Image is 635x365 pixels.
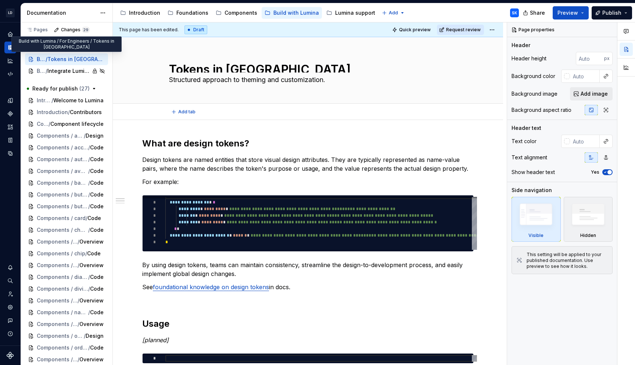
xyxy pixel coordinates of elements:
[576,52,604,65] input: Auto
[37,191,88,198] span: Components / button
[87,215,101,222] span: Code
[47,56,104,63] span: Tokens in [GEOGRAPHIC_DATA]
[25,330,108,342] a: Components / orderList/Design
[580,233,596,238] div: Hidden
[51,97,53,104] span: /
[90,226,104,234] span: Code
[88,344,90,351] span: /
[519,6,550,20] button: Share
[85,250,87,257] span: /
[512,138,537,145] div: Text color
[78,262,79,269] span: /
[88,156,90,163] span: /
[79,356,104,363] span: Overview
[213,7,260,19] a: Components
[528,233,543,238] div: Visible
[88,179,90,187] span: /
[142,283,474,291] p: See in docs.
[37,156,88,163] span: Components / autoComplete
[4,134,16,146] a: Storybook stories
[25,130,108,142] a: Components / accordion/Design
[389,10,398,16] span: Add
[512,197,561,242] div: Visible
[570,135,600,148] input: Auto
[37,56,46,63] span: Build with Lumina / For Engineers
[4,301,16,313] a: Settings
[178,109,195,115] span: Add tab
[25,189,108,201] a: Components / button/Code
[49,120,50,128] span: /
[46,67,47,75] span: /
[262,7,322,19] a: Build with Lumina
[399,27,431,33] span: Quick preview
[78,356,79,363] span: /
[70,109,102,116] span: Contributors
[165,7,211,19] a: Foundations
[88,144,90,151] span: /
[37,132,84,139] span: Components / accordion
[25,271,108,283] a: Components / dialog/Code
[25,259,108,271] a: Components / dialog/Overview
[84,332,86,340] span: /
[4,262,16,273] div: Notifications
[1,5,19,21] button: LD
[4,121,16,133] a: Assets
[61,27,90,33] div: Changes
[7,352,14,359] a: Supernova Logo
[25,248,108,259] a: Components / chip/Code
[512,10,517,16] div: SK
[37,97,51,104] span: Introduction
[512,169,555,176] div: Show header text
[142,336,169,344] em: [planned]
[117,6,378,20] div: Page tree
[25,201,108,212] a: Components / buttonGroup/Code
[323,7,378,19] a: Lumina support
[25,295,108,306] a: Components / navMenu/Overview
[273,9,319,17] div: Build with Lumina
[79,85,90,92] span: ( 27 )
[47,67,90,75] span: Integrate Lumina in apps
[27,9,96,17] div: Documentation
[380,8,407,18] button: Add
[88,203,90,210] span: /
[25,95,108,106] a: Introduction/Welcome to Lumina
[564,197,613,242] div: Hidden
[4,28,16,40] div: Home
[168,74,445,86] textarea: Structured approach to theming and customization.
[37,120,49,128] span: Components
[68,109,70,116] span: /
[88,273,90,281] span: /
[79,320,104,328] span: Overview
[4,42,16,53] div: Documentation
[25,318,108,330] a: Components / orderList/Overview
[37,309,88,316] span: Components / navMenu
[530,9,545,17] span: Share
[90,344,104,351] span: Code
[86,132,104,139] span: Design
[4,55,16,67] a: Analytics
[82,27,90,33] span: 29
[512,124,541,132] div: Header text
[79,297,104,304] span: Overview
[86,215,87,222] span: /
[4,275,16,287] div: Search ⌘K
[53,97,104,104] span: Welcome to Lumina
[37,203,88,210] span: Components / buttonGroup
[4,288,16,300] a: Invite team
[581,90,608,98] span: Add image
[37,250,85,257] span: Components / chip
[25,283,108,295] a: Components / divider/Code
[446,27,481,33] span: Request review
[37,167,88,175] span: Components / avatar
[168,61,445,72] textarea: Tokens in [GEOGRAPHIC_DATA]
[4,148,16,159] a: Data sources
[37,285,88,293] span: Components / divider
[570,70,600,83] input: Auto
[142,155,474,173] p: Design tokens are named entities that store visual design attributes. They are typically represen...
[11,36,122,52] div: Build with Lumina / For Engineers / Tokens in [GEOGRAPHIC_DATA]
[4,315,16,326] div: Contact support
[512,72,555,80] div: Background color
